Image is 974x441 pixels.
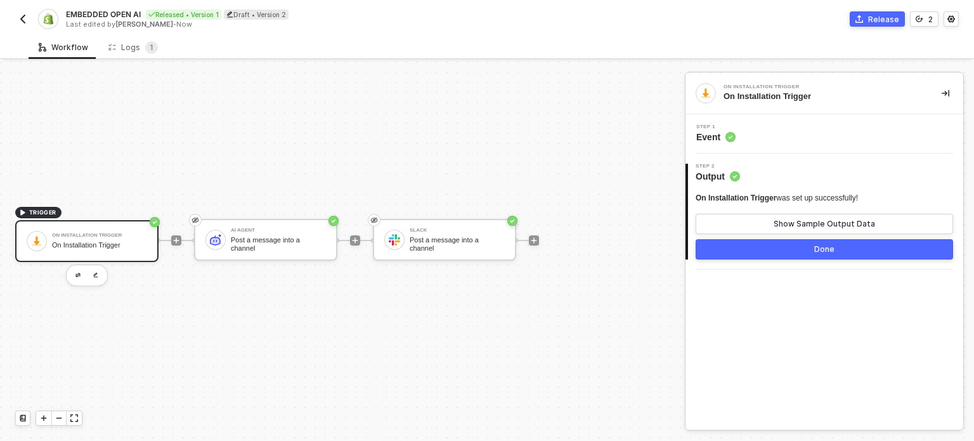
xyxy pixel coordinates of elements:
[66,20,486,29] div: Last edited by - Now
[52,233,147,238] div: On Installation Trigger
[70,268,86,283] button: edit-cred
[389,234,400,246] img: icon
[700,88,711,99] img: integration-icon
[696,214,953,234] button: Show Sample Output Data
[18,14,28,24] img: back
[724,84,914,89] div: On Installation Trigger
[685,164,963,260] div: Step 2Output On Installation Triggerwas set up successfully!Show Sample Output DataDone
[850,11,905,27] button: Release
[947,15,955,23] span: icon-settings
[855,15,863,23] span: icon-commerce
[696,124,736,129] span: Step 1
[55,414,63,422] span: icon-minus
[15,11,30,27] button: back
[108,41,158,54] div: Logs
[696,193,858,204] div: was set up successfully!
[696,170,740,183] span: Output
[696,131,736,143] span: Event
[370,215,378,225] span: eye-invisible
[42,13,53,25] img: integration-icon
[172,237,180,244] span: icon-play
[530,237,538,244] span: icon-play
[226,11,233,18] span: icon-edit
[231,236,326,252] div: Post a message into a channel
[145,41,158,54] sup: 1
[150,43,153,52] span: 1
[814,244,834,254] div: Done
[696,194,776,202] span: On Installation Trigger
[774,219,875,229] div: Show Sample Output Data
[224,10,289,20] div: Draft • Version 2
[88,268,103,283] button: edit-cred
[150,217,160,227] span: icon-success-page
[685,124,963,143] div: Step 1Event
[328,216,339,226] span: icon-success-page
[696,239,953,260] button: Done
[231,228,326,233] div: AI Agent
[910,11,938,27] button: 2
[52,241,147,249] div: On Installation Trigger
[507,216,517,226] span: icon-success-page
[928,14,933,25] div: 2
[724,91,921,102] div: On Installation Trigger
[351,237,359,244] span: icon-play
[192,215,199,225] span: eye-invisible
[210,234,221,246] img: icon
[146,10,221,20] div: Released • Version 1
[75,273,81,277] img: edit-cred
[942,89,949,97] span: icon-collapse-right
[410,228,505,233] div: Slack
[115,20,173,29] span: [PERSON_NAME]
[916,15,923,23] span: icon-versioning
[410,236,505,252] div: Post a message into a channel
[40,414,48,422] span: icon-play
[696,164,740,169] span: Step 2
[868,14,899,25] div: Release
[31,235,42,247] img: icon
[29,207,56,218] span: TRIGGER
[66,9,141,20] span: EMBEDDED OPEN AI
[19,209,27,216] span: icon-play
[70,414,78,422] span: icon-expand
[93,272,98,278] img: edit-cred
[39,43,88,53] div: Workflow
